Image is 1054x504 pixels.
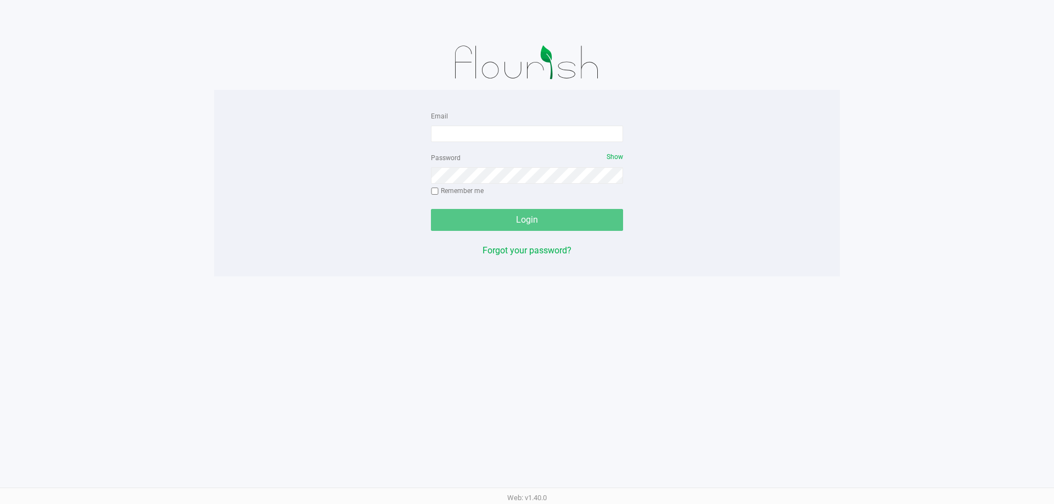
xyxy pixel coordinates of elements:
button: Forgot your password? [483,244,571,257]
label: Remember me [431,186,484,196]
span: Show [607,153,623,161]
label: Password [431,153,461,163]
label: Email [431,111,448,121]
span: Web: v1.40.0 [507,494,547,502]
input: Remember me [431,188,439,195]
